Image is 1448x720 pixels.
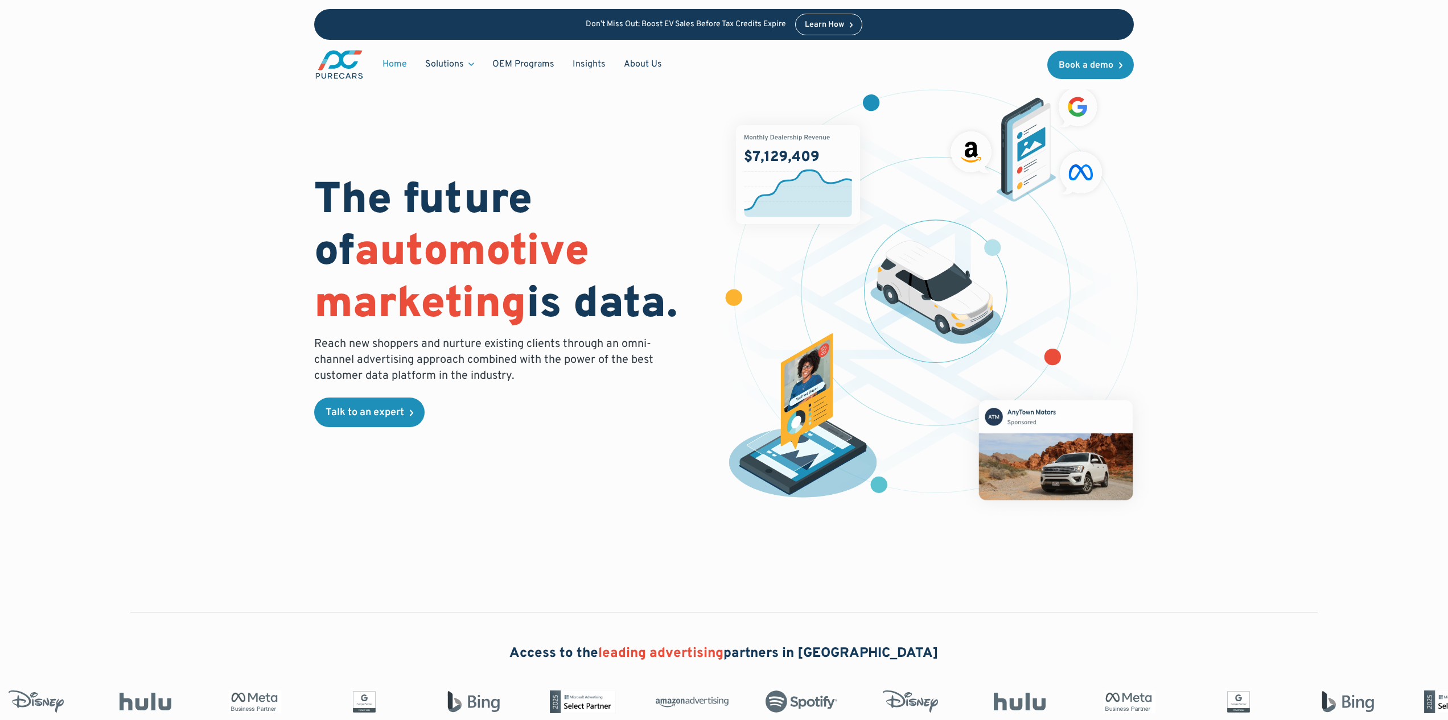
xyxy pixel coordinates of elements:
[718,333,888,503] img: persona of a buyer
[109,693,182,711] img: Hulu
[326,408,404,418] div: Talk to an expert
[314,49,364,80] img: purecars logo
[586,20,786,30] p: Don’t Miss Out: Boost EV Sales Before Tax Credits Expire
[957,379,1154,521] img: mockup of facebook post
[615,53,671,75] a: About Us
[1047,51,1134,79] a: Book a demo
[563,53,615,75] a: Insights
[983,693,1056,711] img: Hulu
[509,644,939,664] h2: Access to the partners in [GEOGRAPHIC_DATA]
[870,241,1001,344] img: illustration of a vehicle
[945,82,1108,202] img: ads on social media and advertising partners
[1311,690,1384,713] img: Bing
[437,690,509,713] img: Bing
[327,690,400,713] img: Google Partner
[483,53,563,75] a: OEM Programs
[598,645,723,662] span: leading advertising
[546,690,619,713] img: Microsoft Advertising Partner
[314,226,589,332] span: automotive marketing
[1059,61,1113,70] div: Book a demo
[218,690,291,713] img: Meta Business Partner
[795,14,863,35] a: Learn How
[416,53,483,75] div: Solutions
[764,690,837,713] img: Spotify
[314,398,425,427] a: Talk to an expert
[425,58,464,71] div: Solutions
[736,125,860,224] img: chart showing monthly dealership revenue of $7m
[314,49,364,80] a: main
[373,53,416,75] a: Home
[655,693,728,711] img: Amazon Advertising
[1092,690,1165,713] img: Meta Business Partner
[805,21,844,29] div: Learn How
[874,690,947,713] img: Disney
[314,176,710,332] h1: The future of is data.
[314,336,660,384] p: Reach new shoppers and nurture existing clients through an omni-channel advertising approach comb...
[1202,690,1274,713] img: Google Partner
